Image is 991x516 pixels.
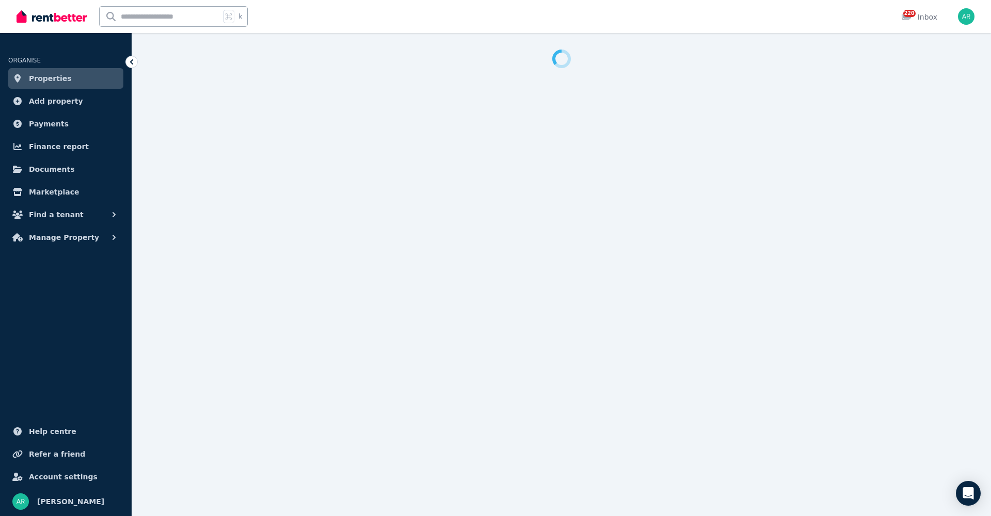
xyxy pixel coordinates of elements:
span: Properties [29,72,72,85]
span: Account settings [29,471,98,483]
div: Open Intercom Messenger [956,481,981,506]
a: Help centre [8,421,123,442]
a: Account settings [8,466,123,487]
a: Payments [8,114,123,134]
span: Marketplace [29,186,79,198]
a: Finance report [8,136,123,157]
span: Payments [29,118,69,130]
span: [PERSON_NAME] [37,495,104,508]
a: Marketplace [8,182,123,202]
span: Find a tenant [29,208,84,221]
img: Alejandra Reyes [12,493,29,510]
div: Inbox [901,12,937,22]
img: Alejandra Reyes [958,8,974,25]
a: Refer a friend [8,444,123,464]
button: Find a tenant [8,204,123,225]
a: Add property [8,91,123,111]
span: Add property [29,95,83,107]
button: Manage Property [8,227,123,248]
span: ORGANISE [8,57,41,64]
span: k [238,12,242,21]
span: Refer a friend [29,448,85,460]
span: Help centre [29,425,76,438]
img: RentBetter [17,9,87,24]
span: 220 [903,10,916,17]
a: Documents [8,159,123,180]
span: Finance report [29,140,89,153]
span: Manage Property [29,231,99,244]
a: Properties [8,68,123,89]
span: Documents [29,163,75,175]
